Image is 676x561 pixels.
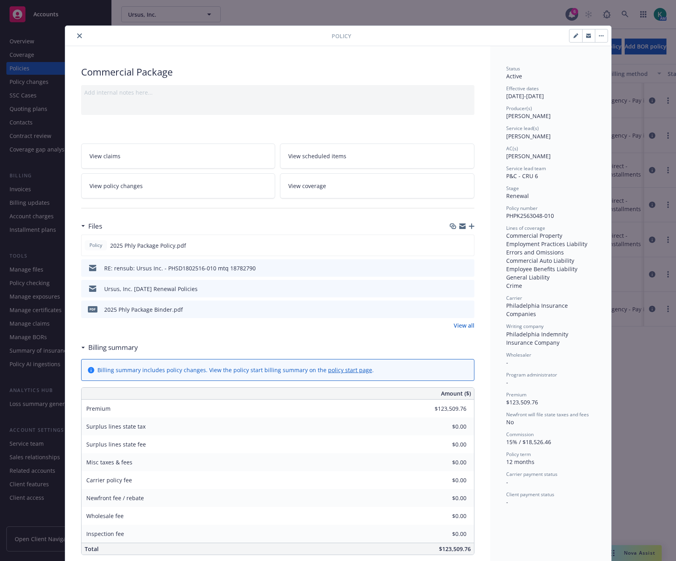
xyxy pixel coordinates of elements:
span: Writing company [506,323,544,330]
span: Surplus lines state fee [86,441,146,448]
span: Inspection fee [86,530,124,538]
span: 12 months [506,458,534,466]
input: 0.00 [420,439,471,450]
div: Commercial Property [506,231,595,240]
span: View scheduled items [288,152,346,160]
span: $123,509.76 [439,545,471,553]
div: Commercial Auto Liability [506,256,595,265]
span: Renewal [506,192,529,200]
input: 0.00 [420,456,471,468]
button: preview file [464,241,471,250]
span: Stage [506,185,519,192]
input: 0.00 [420,403,471,415]
button: close [75,31,84,41]
span: Carrier [506,295,522,301]
span: Amount ($) [441,389,471,398]
div: Add internal notes here... [84,88,471,97]
span: Philadelphia Indemnity Insurance Company [506,330,570,346]
span: [PERSON_NAME] [506,132,551,140]
a: View all [454,321,474,330]
span: Policy [88,242,104,249]
h3: Billing summary [88,342,138,353]
div: Crime [506,281,595,290]
span: Carrier payment status [506,471,558,478]
span: [PERSON_NAME] [506,152,551,160]
div: Ursus, Inc. [DATE] Renewal Policies [104,285,198,293]
div: [DATE] - [DATE] [506,85,595,100]
span: 2025 Phly Package Policy.pdf [110,241,186,250]
span: AC(s) [506,145,518,152]
span: - [506,359,508,366]
div: General Liability [506,273,595,281]
span: Producer(s) [506,105,532,112]
div: Files [81,221,102,231]
span: Service lead(s) [506,125,539,132]
span: Program administrator [506,371,557,378]
span: Policy term [506,451,531,458]
span: Commission [506,431,534,438]
span: View coverage [288,182,326,190]
div: Billing summary [81,342,138,353]
div: 2025 Phly Package Binder.pdf [104,305,183,314]
span: Lines of coverage [506,225,545,231]
span: Wholesaler [506,351,531,358]
span: PHPK2563048-010 [506,212,554,219]
div: Billing summary includes policy changes. View the policy start billing summary on the . [97,366,374,374]
button: download file [451,264,458,272]
span: Client payment status [506,491,554,498]
span: Misc taxes & fees [86,458,132,466]
input: 0.00 [420,528,471,540]
button: download file [451,285,458,293]
span: Service lead team [506,165,546,172]
input: 0.00 [420,492,471,504]
span: Premium [86,405,111,412]
span: P&C - CRU 6 [506,172,538,180]
span: [PERSON_NAME] [506,112,551,120]
div: Commercial Package [81,65,474,79]
span: Total [85,545,99,553]
span: Active [506,72,522,80]
input: 0.00 [420,510,471,522]
div: Employment Practices Liability [506,240,595,248]
button: preview file [464,305,471,314]
span: View policy changes [89,182,143,190]
span: Carrier policy fee [86,476,132,484]
a: View claims [81,144,276,169]
span: Newfront will file state taxes and fees [506,411,589,418]
span: 15% / $18,526.46 [506,438,551,446]
a: View policy changes [81,173,276,198]
span: Policy number [506,205,538,212]
span: Surplus lines state tax [86,423,146,430]
h3: Files [88,221,102,231]
input: 0.00 [420,421,471,433]
div: RE: rensub: Ursus Inc. - PHSD1802516-010 mtq 18782790 [104,264,256,272]
button: preview file [464,264,471,272]
div: Employee Benefits Liability [506,265,595,273]
span: Status [506,65,520,72]
span: - [506,478,508,486]
a: View coverage [280,173,474,198]
input: 0.00 [420,474,471,486]
span: Policy [332,32,351,40]
button: download file [451,241,457,250]
span: Effective dates [506,85,539,92]
button: download file [451,305,458,314]
button: preview file [464,285,471,293]
span: Philadelphia Insurance Companies [506,302,569,318]
a: View scheduled items [280,144,474,169]
span: pdf [88,306,97,312]
span: No [506,418,514,426]
span: $123,509.76 [506,398,538,406]
span: - [506,379,508,386]
a: policy start page [328,366,372,374]
span: Premium [506,391,526,398]
span: - [506,498,508,506]
div: Errors and Omissions [506,248,595,256]
span: View claims [89,152,120,160]
span: Wholesale fee [86,512,124,520]
span: Newfront fee / rebate [86,494,144,502]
